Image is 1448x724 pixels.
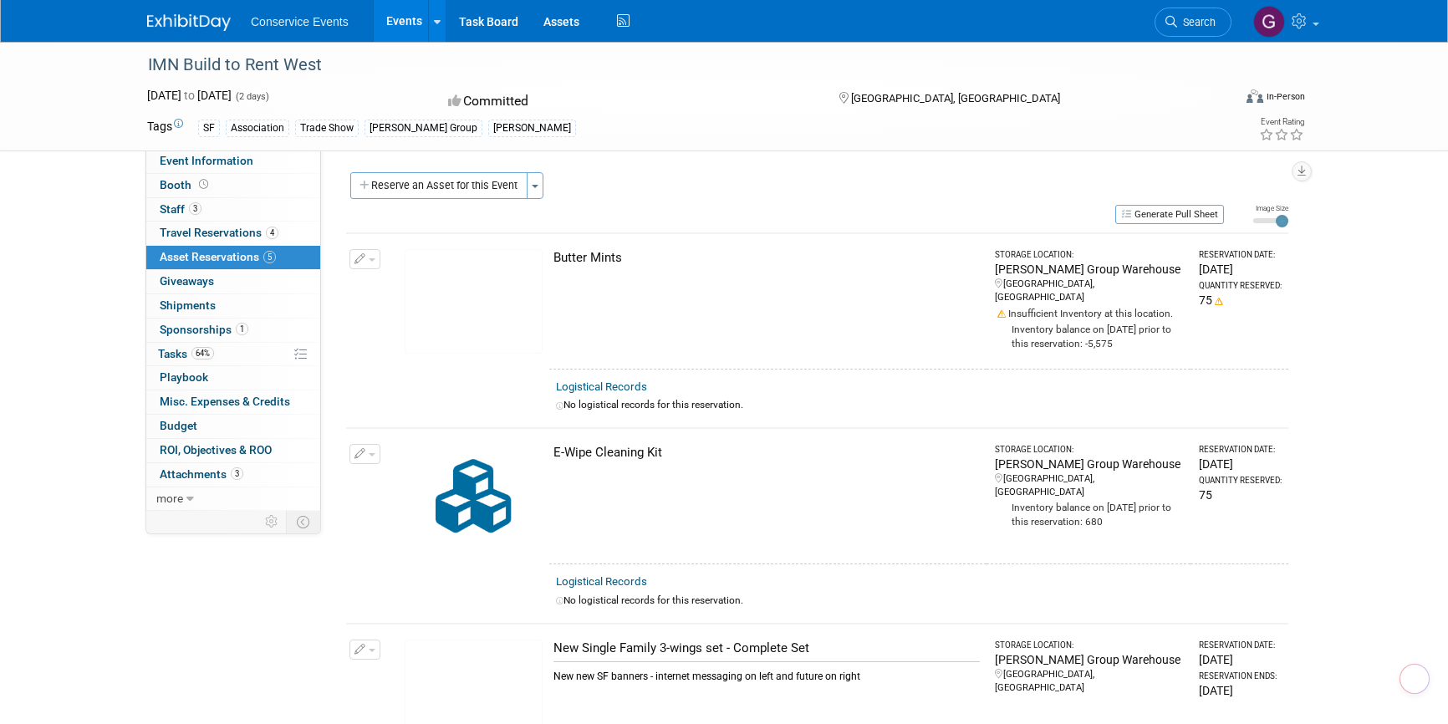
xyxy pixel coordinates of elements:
[995,668,1184,695] div: [GEOGRAPHIC_DATA], [GEOGRAPHIC_DATA]
[553,249,980,267] div: Butter Mints
[1266,90,1305,103] div: In-Person
[553,661,980,684] div: New new SF banners - internet messaging on left and future on right
[443,87,813,116] div: Committed
[1253,203,1288,213] div: Image Size
[995,444,1184,456] div: Storage Location:
[160,250,276,263] span: Asset Reservations
[995,456,1184,472] div: [PERSON_NAME] Group Warehouse
[146,222,320,245] a: Travel Reservations4
[1247,89,1263,103] img: Format-Inperson.png
[146,174,320,197] a: Booth
[146,150,320,173] a: Event Information
[160,467,243,481] span: Attachments
[995,321,1184,351] div: Inventory balance on [DATE] prior to this reservation: -5,575
[1199,640,1282,651] div: Reservation Date:
[1199,249,1282,261] div: Reservation Date:
[226,120,289,137] div: Association
[257,511,287,533] td: Personalize Event Tab Strip
[231,467,243,480] span: 3
[146,198,320,222] a: Staff3
[556,398,1282,412] div: No logistical records for this reservation.
[146,463,320,487] a: Attachments3
[146,415,320,438] a: Budget
[995,249,1184,261] div: Storage Location:
[295,120,359,137] div: Trade Show
[405,444,543,548] img: Collateral-Icon-2.png
[1199,682,1282,699] div: [DATE]
[236,323,248,335] span: 1
[1155,8,1231,37] a: Search
[263,251,276,263] span: 5
[851,92,1060,105] span: [GEOGRAPHIC_DATA], [GEOGRAPHIC_DATA]
[191,347,214,359] span: 64%
[234,91,269,102] span: (2 days)
[158,347,214,360] span: Tasks
[556,594,1282,608] div: No logistical records for this reservation.
[1199,444,1282,456] div: Reservation Date:
[198,120,220,137] div: SF
[146,390,320,414] a: Misc. Expenses & Credits
[146,343,320,366] a: Tasks64%
[156,492,183,505] span: more
[146,439,320,462] a: ROI, Objectives & ROO
[147,89,232,102] span: [DATE] [DATE]
[1199,487,1282,503] div: 75
[995,278,1184,304] div: [GEOGRAPHIC_DATA], [GEOGRAPHIC_DATA]
[1199,456,1282,472] div: [DATE]
[147,118,183,137] td: Tags
[146,270,320,293] a: Giveaways
[995,261,1184,278] div: [PERSON_NAME] Group Warehouse
[1115,205,1224,224] button: Generate Pull Sheet
[160,370,208,384] span: Playbook
[365,120,482,137] div: [PERSON_NAME] Group
[1199,651,1282,668] div: [DATE]
[160,419,197,432] span: Budget
[146,246,320,269] a: Asset Reservations5
[142,50,1206,80] div: IMN Build to Rent West
[405,249,543,354] img: View Images
[146,366,320,390] a: Playbook
[147,14,231,31] img: ExhibitDay
[995,651,1184,668] div: [PERSON_NAME] Group Warehouse
[160,443,272,456] span: ROI, Objectives & ROO
[1259,118,1304,126] div: Event Rating
[160,154,253,167] span: Event Information
[488,120,576,137] div: [PERSON_NAME]
[995,640,1184,651] div: Storage Location:
[160,202,201,216] span: Staff
[1199,670,1282,682] div: Reservation Ends:
[181,89,197,102] span: to
[556,575,647,588] a: Logistical Records
[995,499,1184,529] div: Inventory balance on [DATE] prior to this reservation: 680
[287,511,321,533] td: Toggle Event Tabs
[160,226,278,239] span: Travel Reservations
[196,178,212,191] span: Booth not reserved yet
[1253,6,1285,38] img: Gayle Reese
[1199,475,1282,487] div: Quantity Reserved:
[1133,87,1305,112] div: Event Format
[995,304,1184,321] div: Insufficient Inventory at this location.
[556,380,647,393] a: Logistical Records
[266,227,278,239] span: 4
[160,298,216,312] span: Shipments
[1177,16,1216,28] span: Search
[1199,261,1282,278] div: [DATE]
[553,444,980,461] div: E-Wipe Cleaning Kit
[1199,292,1282,308] div: 75
[146,319,320,342] a: Sponsorships1
[160,323,248,336] span: Sponsorships
[160,274,214,288] span: Giveaways
[160,178,212,191] span: Booth
[160,395,290,408] span: Misc. Expenses & Credits
[146,294,320,318] a: Shipments
[146,487,320,511] a: more
[189,202,201,215] span: 3
[553,640,980,657] div: New Single Family 3-wings set - Complete Set
[350,172,528,199] button: Reserve an Asset for this Event
[1199,280,1282,292] div: Quantity Reserved:
[995,472,1184,499] div: [GEOGRAPHIC_DATA], [GEOGRAPHIC_DATA]
[251,15,349,28] span: Conservice Events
